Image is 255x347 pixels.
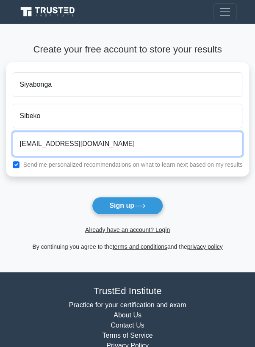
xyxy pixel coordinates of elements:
input: Last name [13,104,243,128]
button: Sign up [92,197,163,215]
a: Practice for your certification and exam [69,301,186,308]
button: Toggle navigation [213,3,237,20]
input: First name [13,72,243,97]
a: terms and conditions [113,243,167,250]
div: By continuing you agree to the and the [1,242,255,252]
label: Send me personalized recommendations on what to learn next based on my results [23,161,243,168]
a: Already have an account? Login [85,226,170,233]
h4: TrustEd Institute [18,286,237,297]
a: Terms of Service [102,332,152,339]
input: Email [13,132,243,156]
h4: Create your free account to store your results [6,44,249,55]
a: About Us [114,311,141,319]
a: Contact Us [111,322,144,329]
a: privacy policy [187,243,223,250]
